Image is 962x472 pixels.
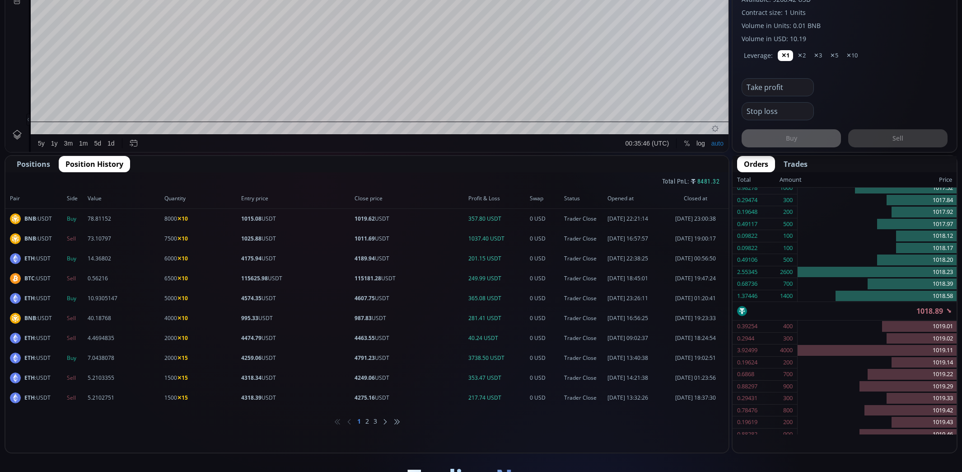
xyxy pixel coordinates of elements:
button: ✕10 [843,50,861,61]
b: 4249.06 [355,374,375,382]
span: USDT [241,255,352,263]
span: 0 USD [530,274,561,283]
span: Buy [67,294,85,302]
span: USDT [355,374,466,382]
div: 1018.20 [798,254,957,266]
span: :USDT [24,394,51,402]
div: 1018.12 [798,230,957,242]
div: 1019.43 [798,416,957,429]
span: [DATE] 23:26:11 [607,294,664,302]
div: H [157,22,162,29]
div: Market open [113,21,121,29]
span: USDT [355,394,466,402]
b: 987.83 [355,314,372,322]
b: 4463.55 [355,334,375,342]
div: 300 [783,333,793,345]
span: 00:35:46 (UTC) [620,396,663,404]
div: 0.88282 [737,429,757,440]
div: 0.19624 [737,357,757,368]
div: 300 [783,392,793,404]
span: 1500 [164,374,238,382]
div: 1 h [76,5,83,12]
b: 115625.98 [241,274,268,282]
div: 1017.97 [798,218,957,231]
div: Binance Coin [58,21,106,29]
div: 1018.39 [798,278,957,290]
span: Sell [67,314,85,322]
span: [DATE] 13:32:26 [607,394,664,402]
span: 217.74 USDT [468,394,527,402]
span: 0 USD [530,215,561,223]
span: 7500 [164,235,238,243]
span: 2000 [164,354,238,362]
div:  [8,121,15,129]
span: 2000 [164,334,238,342]
span: Value [88,194,162,203]
span: USDT [241,374,352,382]
span: USDT [355,294,466,302]
span: Pair [10,194,64,203]
div: 0.6868 [737,368,754,380]
span: 4.4694835 [88,334,162,342]
span: 4000 [164,314,238,322]
label: Leverage: [744,51,773,60]
div: 1000 [780,182,793,194]
div: 1d [102,396,109,404]
div: 700 [783,278,793,290]
div: 1019.14 [798,357,957,369]
b: ✕10 [177,314,188,322]
span: USDT [355,255,466,263]
span: [DATE] 19:23:33 [667,314,724,322]
b: ✕10 [177,235,188,242]
b: 4189.94 [355,255,375,262]
span: 0.56216 [88,274,162,283]
button: Orders [737,156,775,172]
span: USDT [241,354,352,362]
span: Swap [530,194,561,203]
span: Quantity [164,194,238,203]
b: 4259.06 [241,354,262,362]
span: USDT [241,294,352,302]
span: [DATE] 22:38:25 [607,255,664,263]
span: 5.2103355 [88,374,162,382]
div: 2.55345 [737,266,757,278]
span: Close price [355,194,466,203]
div: 3m [59,396,67,404]
div: 0.88297 [737,381,757,392]
span: Trader Close [564,235,605,243]
span: USDT [355,215,466,223]
span: 8481.32 [697,177,720,186]
b: 1015.08 [241,215,262,222]
span: :USDT [24,354,51,362]
span: [DATE] 01:20:41 [667,294,724,302]
span: :USDT [24,374,51,382]
div: 1h [44,21,58,29]
div: 900 [783,429,793,440]
span: 73.10797 [88,235,162,243]
div: +0.30 (+0.03%) [242,22,283,29]
b: 1019.62 [355,215,375,222]
span: [DATE] 18:37:30 [667,394,724,402]
div: Toggle Percentage [675,392,688,409]
div: 2600 [780,266,793,278]
div: 300 [783,194,793,206]
div: 0.49117 [737,218,757,230]
span: 0 USD [530,354,561,362]
div: 1019.11 [798,345,957,357]
button: Trades [777,156,814,172]
div: 200 [783,357,793,368]
div: 0.98278 [737,182,757,194]
button: ✕3 [810,50,826,61]
b: 4175.94 [241,255,262,262]
b: ✕15 [177,394,188,401]
span: 0 USD [530,334,561,342]
span: 201.15 USDT [468,255,527,263]
span: [DATE] 09:02:37 [607,334,664,342]
div: Amount [780,174,802,186]
div: auto [706,396,718,404]
div: 1015.33 [190,22,211,29]
span: Buy [67,354,85,362]
div: 0.2944 [737,333,754,345]
span: 8000 [164,215,238,223]
span: USDT [241,235,352,243]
